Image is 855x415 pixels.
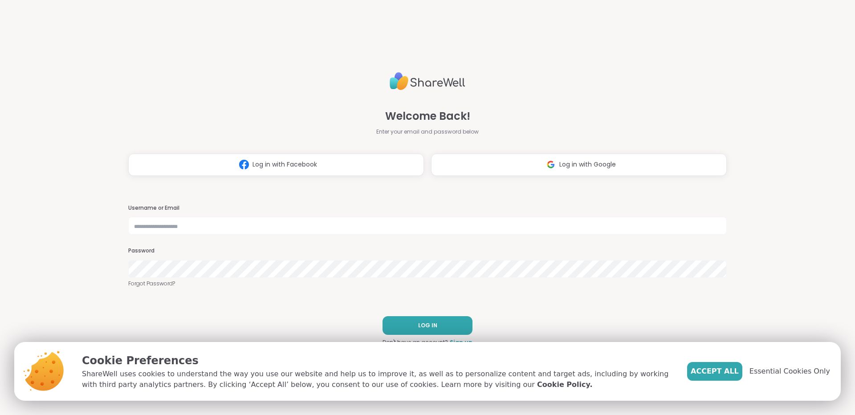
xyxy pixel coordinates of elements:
img: ShareWell Logomark [236,156,252,173]
img: ShareWell Logomark [542,156,559,173]
a: Sign up [450,338,472,346]
p: ShareWell uses cookies to understand the way you use our website and help us to improve it, as we... [82,369,673,390]
button: Log in with Facebook [128,154,424,176]
span: Essential Cookies Only [749,366,830,377]
h3: Username or Email [128,204,727,212]
span: Accept All [691,366,739,377]
span: Log in with Google [559,160,616,169]
img: ShareWell Logo [390,69,465,94]
span: Log in with Facebook [252,160,317,169]
button: LOG IN [383,316,472,335]
a: Forgot Password? [128,280,727,288]
h3: Password [128,247,727,255]
span: LOG IN [418,321,437,330]
span: Enter your email and password below [376,128,479,136]
p: Cookie Preferences [82,353,673,369]
span: Don't have an account? [383,338,448,346]
button: Log in with Google [431,154,727,176]
a: Cookie Policy. [537,379,592,390]
span: Welcome Back! [385,108,470,124]
button: Accept All [687,362,742,381]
